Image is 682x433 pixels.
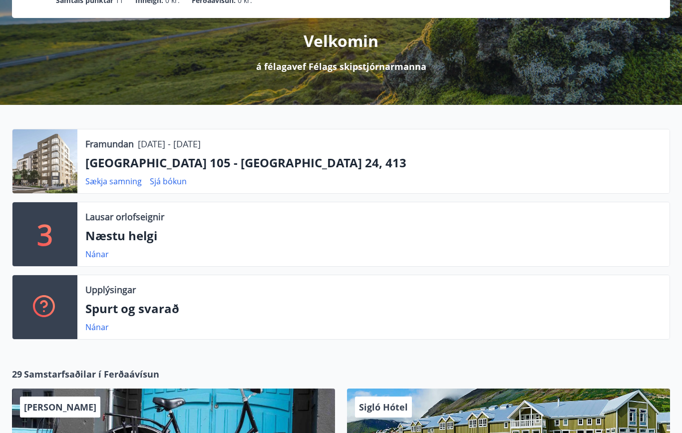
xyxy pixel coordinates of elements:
[304,30,378,52] p: Velkomin
[85,211,164,224] p: Lausar orlofseignir
[85,322,109,333] a: Nánar
[37,216,53,254] p: 3
[85,249,109,260] a: Nánar
[85,284,136,297] p: Upplýsingar
[24,368,159,381] span: Samstarfsaðilar í Ferðaávísun
[150,176,187,187] a: Sjá bókun
[24,402,96,414] span: [PERSON_NAME]
[85,301,662,318] p: Spurt og svarað
[85,176,142,187] a: Sækja samning
[85,228,662,245] p: Næstu helgi
[12,368,22,381] span: 29
[359,402,408,414] span: Sigló Hótel
[85,155,662,172] p: [GEOGRAPHIC_DATA] 105 - [GEOGRAPHIC_DATA] 24, 413
[85,138,134,151] p: Framundan
[138,138,201,151] p: [DATE] - [DATE]
[256,60,426,73] p: á félagavef Félags skipstjórnarmanna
